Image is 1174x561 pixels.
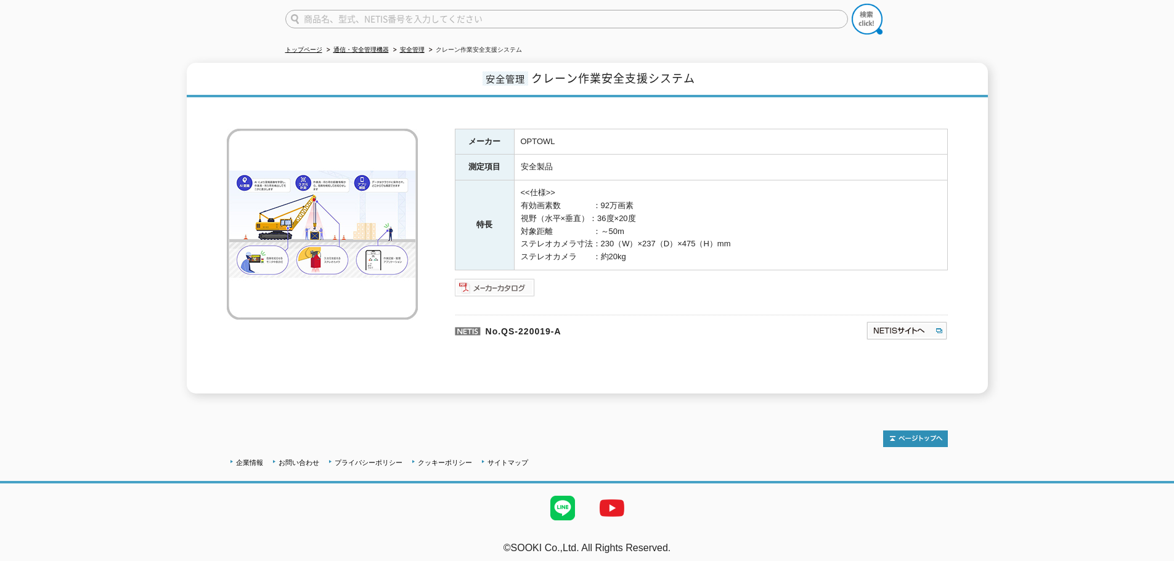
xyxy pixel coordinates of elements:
[483,71,528,86] span: 安全管理
[852,4,883,34] img: btn_search.png
[455,286,536,295] a: メーカーカタログ
[514,129,947,155] td: OPTOWL
[285,10,848,28] input: 商品名、型式、NETIS番号を入力してください
[487,459,528,466] a: サイトマップ
[236,459,263,466] a: 企業情報
[285,46,322,53] a: トップページ
[227,129,418,320] img: クレーン作業安全支援システム
[514,155,947,180] td: 安全製品
[866,321,948,341] img: NETISサイトへ
[538,483,587,533] img: LINE
[587,483,637,533] img: YouTube
[400,46,425,53] a: 安全管理
[455,180,514,270] th: 特長
[418,459,472,466] a: クッキーポリシー
[455,129,514,155] th: メーカー
[333,46,389,53] a: 通信・安全管理機器
[883,430,948,447] img: トップページへ
[279,459,319,466] a: お問い合わせ
[455,278,536,297] img: メーカーカタログ
[514,180,947,270] td: <<仕様>> 有効画素数 ：92万画素 視野（水平×垂直）：36度×20度 対象距離 ：～50m ステレオカメラ寸法：230（W）×237（D）×475（H）mm ステレオカメラ ：約20kg
[335,459,402,466] a: プライバシーポリシー
[426,44,522,57] li: クレーン作業安全支援システム
[455,155,514,180] th: 測定項目
[455,315,747,344] p: No.QS-220019-A
[531,70,695,86] span: クレーン作業安全支援システム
